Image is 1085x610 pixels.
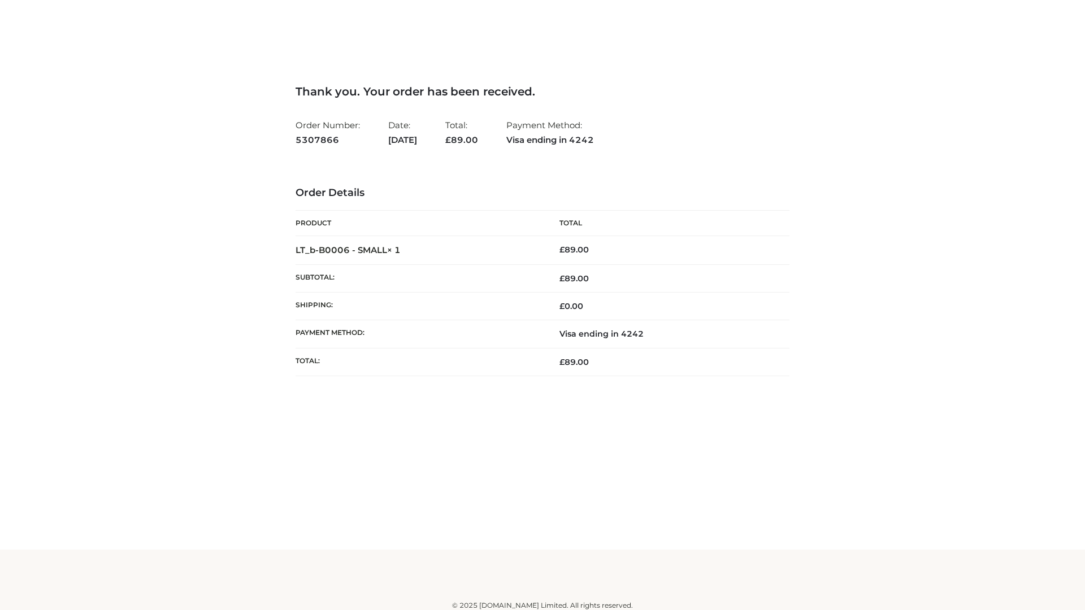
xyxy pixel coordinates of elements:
bdi: 0.00 [559,301,583,311]
strong: LT_b-B0006 - SMALL [296,245,401,255]
strong: × 1 [387,245,401,255]
th: Shipping: [296,293,542,320]
span: 89.00 [559,273,589,284]
span: 89.00 [445,134,478,145]
bdi: 89.00 [559,245,589,255]
li: Date: [388,115,417,150]
span: £ [559,273,565,284]
strong: Visa ending in 4242 [506,133,594,147]
h3: Order Details [296,187,789,199]
strong: [DATE] [388,133,417,147]
th: Total: [296,348,542,376]
td: Visa ending in 4242 [542,320,789,348]
span: 89.00 [559,357,589,367]
li: Order Number: [296,115,360,150]
span: £ [445,134,451,145]
span: £ [559,301,565,311]
th: Payment method: [296,320,542,348]
th: Product [296,211,542,236]
span: £ [559,357,565,367]
th: Total [542,211,789,236]
strong: 5307866 [296,133,360,147]
h3: Thank you. Your order has been received. [296,85,789,98]
li: Total: [445,115,478,150]
li: Payment Method: [506,115,594,150]
th: Subtotal: [296,264,542,292]
span: £ [559,245,565,255]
